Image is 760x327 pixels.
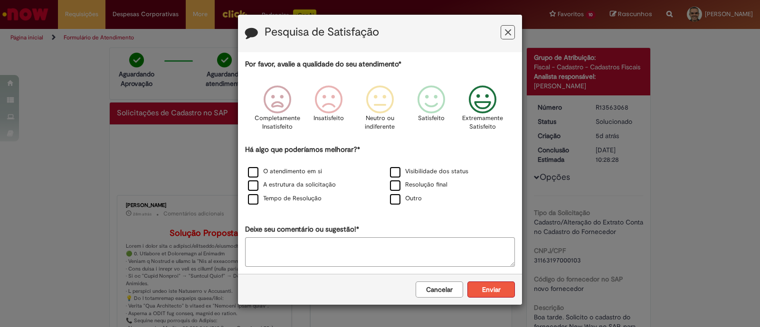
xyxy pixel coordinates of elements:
[418,114,445,123] p: Satisfeito
[356,78,404,143] div: Neutro ou indiferente
[265,26,379,38] label: Pesquisa de Satisfação
[245,59,401,69] label: Por favor, avalie a qualidade do seu atendimento*
[248,167,322,176] label: O atendimento em si
[313,114,344,123] p: Insatisfeito
[458,78,507,143] div: Extremamente Satisfeito
[248,194,322,203] label: Tempo de Resolução
[462,114,503,131] p: Extremamente Satisfeito
[390,194,422,203] label: Outro
[390,180,447,189] label: Resolução final
[407,78,456,143] div: Satisfeito
[255,114,300,131] p: Completamente Insatisfeito
[467,281,515,298] button: Enviar
[390,167,468,176] label: Visibilidade dos status
[245,224,359,234] label: Deixe seu comentário ou sugestão!*
[363,114,397,131] p: Neutro ou indiferente
[253,78,301,143] div: Completamente Insatisfeito
[304,78,353,143] div: Insatisfeito
[245,145,515,206] div: Há algo que poderíamos melhorar?*
[248,180,336,189] label: A estrutura da solicitação
[416,281,463,298] button: Cancelar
